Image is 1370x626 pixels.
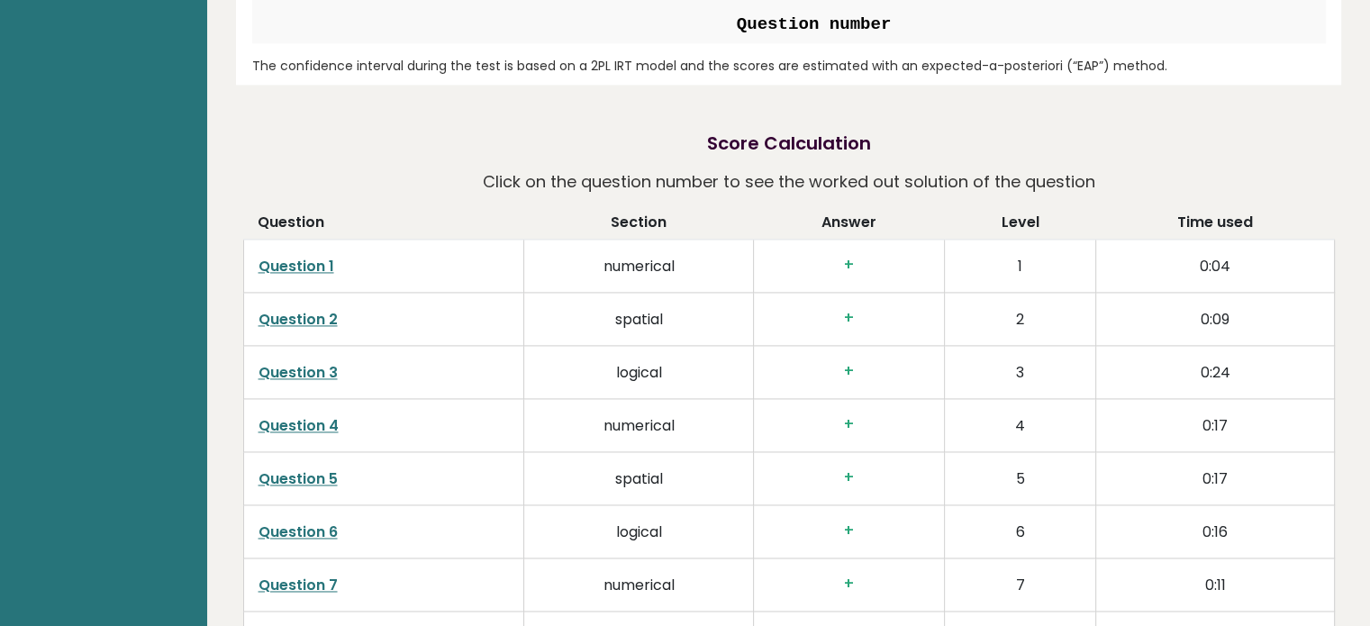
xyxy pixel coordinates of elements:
a: Question 6 [259,522,338,542]
a: Question 1 [259,256,334,277]
td: 1 [944,239,1095,292]
a: Question 2 [259,309,338,330]
td: 0:09 [1096,292,1334,345]
h3: + [768,522,930,540]
td: numerical [524,558,754,611]
td: 3 [944,345,1095,398]
h3: + [768,309,930,328]
h3: + [768,256,930,275]
p: Click on the question number to see the worked out solution of the question [483,166,1095,198]
td: logical [524,504,754,558]
h3: + [768,362,930,381]
h3: + [768,415,930,434]
th: Question [243,212,524,240]
td: 4 [944,398,1095,451]
h3: + [768,575,930,594]
a: Question 5 [259,468,338,489]
td: numerical [524,239,754,292]
div: The confidence interval during the test is based on a 2PL IRT model and the scores are estimated ... [252,57,1326,76]
td: 0:11 [1096,558,1334,611]
text: Question number [736,14,891,34]
th: Answer [754,212,945,240]
th: Time used [1096,212,1334,240]
td: 5 [944,451,1095,504]
td: spatial [524,292,754,345]
td: 0:24 [1096,345,1334,398]
a: Question 7 [259,575,338,595]
td: 6 [944,504,1095,558]
td: 0:16 [1096,504,1334,558]
td: logical [524,345,754,398]
h3: + [768,468,930,487]
td: spatial [524,451,754,504]
a: Question 4 [259,415,339,436]
td: 7 [944,558,1095,611]
td: 0:04 [1096,239,1334,292]
th: Level [944,212,1095,240]
a: Question 3 [259,362,338,383]
td: 0:17 [1096,398,1334,451]
td: 2 [944,292,1095,345]
h2: Score Calculation [707,130,871,157]
td: numerical [524,398,754,451]
th: Section [524,212,754,240]
td: 0:17 [1096,451,1334,504]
